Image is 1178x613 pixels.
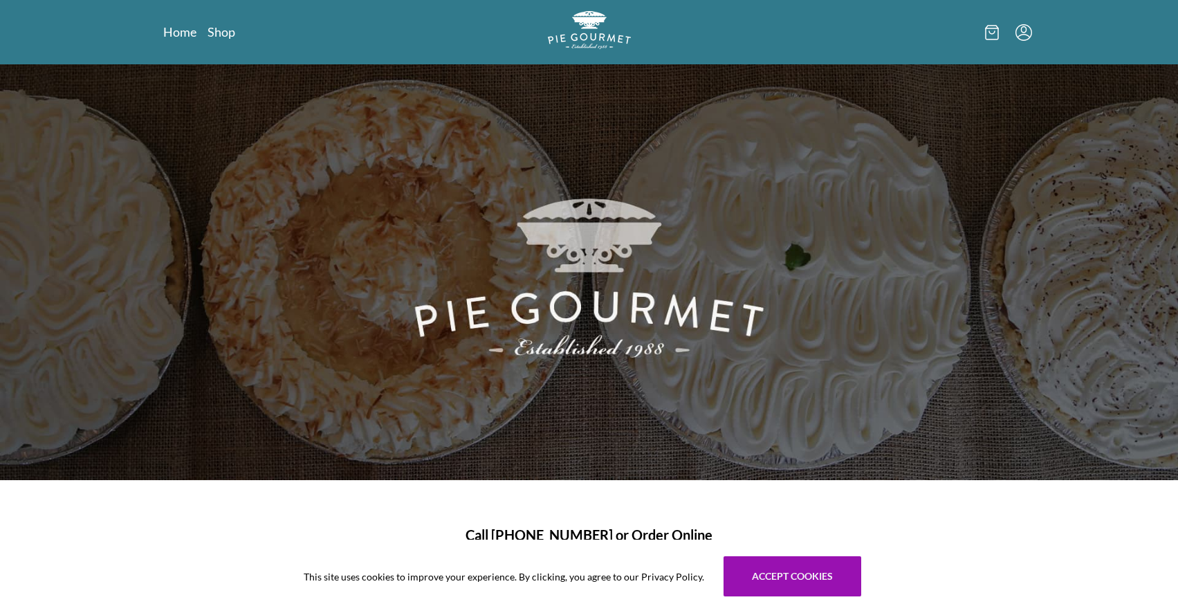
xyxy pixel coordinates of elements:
[548,11,631,53] a: Logo
[304,569,704,584] span: This site uses cookies to improve your experience. By clicking, you agree to our Privacy Policy.
[1015,24,1032,41] button: Menu
[208,24,235,40] a: Shop
[724,556,861,596] button: Accept cookies
[180,524,999,545] h1: Call [PHONE_NUMBER] or Order Online
[548,11,631,49] img: logo
[163,24,196,40] a: Home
